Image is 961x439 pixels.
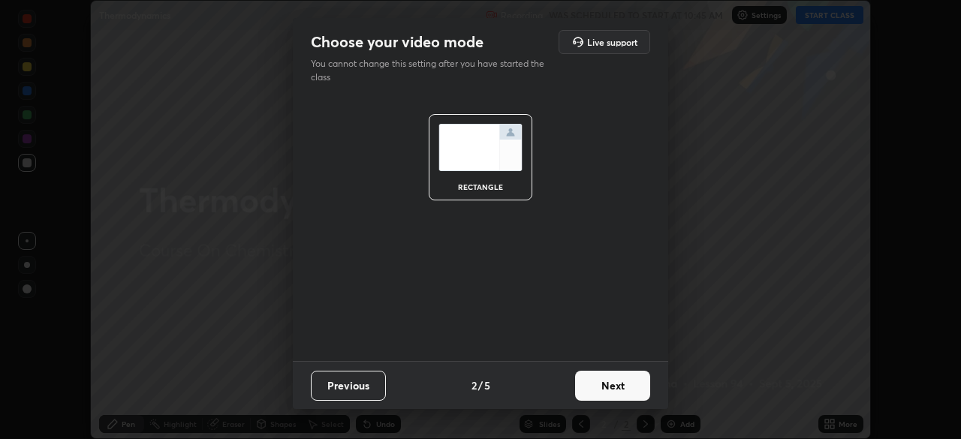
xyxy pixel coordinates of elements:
[438,124,523,171] img: normalScreenIcon.ae25ed63.svg
[478,377,483,393] h4: /
[471,377,477,393] h4: 2
[311,371,386,401] button: Previous
[484,377,490,393] h4: 5
[575,371,650,401] button: Next
[311,32,484,52] h2: Choose your video mode
[587,38,637,47] h5: Live support
[311,57,554,84] p: You cannot change this setting after you have started the class
[450,183,511,191] div: rectangle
